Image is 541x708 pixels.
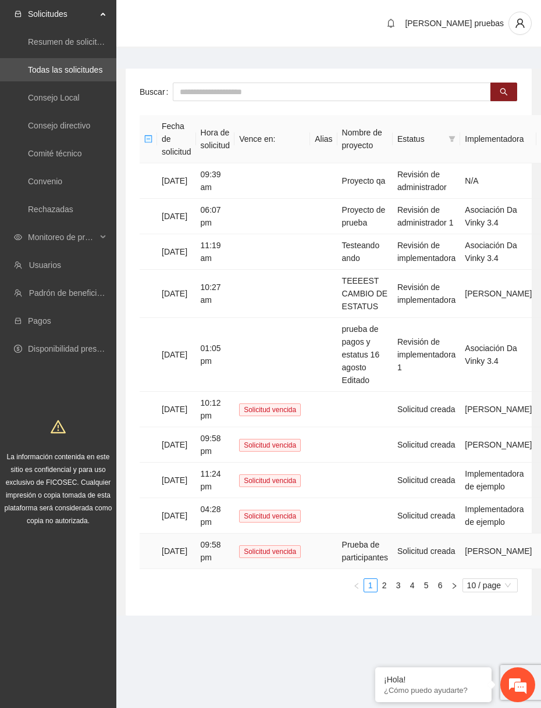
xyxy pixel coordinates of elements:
[447,578,461,592] button: right
[391,578,405,592] li: 3
[310,115,337,163] th: Alias
[490,83,517,101] button: search
[467,579,513,592] span: 10 / page
[337,199,393,234] td: Proyecto de prueba
[6,317,222,358] textarea: Escriba su mensaje y pulse “Intro”
[28,93,80,102] a: Consejo Local
[157,234,196,270] td: [DATE]
[384,675,483,684] div: ¡Hola!
[196,427,235,463] td: 09:58 pm
[337,234,393,270] td: Testeando ando
[393,234,460,270] td: Revisión de implementadora
[397,133,444,145] span: Estatus
[393,534,460,569] td: Solicitud creada
[29,288,115,298] a: Padrón de beneficiarios
[5,453,112,525] span: La información contenida en este sitio es confidencial y para uso exclusivo de FICOSEC. Cualquier...
[196,270,235,318] td: 10:27 am
[392,579,405,592] a: 3
[28,226,97,249] span: Monitoreo de proyectos
[433,578,447,592] li: 6
[157,463,196,498] td: [DATE]
[378,579,391,592] a: 2
[460,427,536,463] td: [PERSON_NAME]
[239,474,301,487] span: Solicitud vencida
[393,463,460,498] td: Solicitud creada
[157,163,196,199] td: [DATE]
[157,115,196,163] th: Fecha de solicitud
[28,121,90,130] a: Consejo directivo
[28,2,97,26] span: Solicitudes
[447,578,461,592] li: Next Page
[378,578,391,592] li: 2
[382,19,400,28] span: bell
[28,344,127,353] a: Disponibilidad presupuestal
[337,534,393,569] td: Prueba de participantes
[350,578,364,592] button: left
[393,199,460,234] td: Revisión de administrador 1
[460,392,536,427] td: [PERSON_NAME]
[157,199,196,234] td: [DATE]
[460,463,536,498] td: Implementadora de ejemplo
[14,10,22,18] span: inbox
[337,163,393,199] td: Proyecto qa
[239,403,301,416] span: Solicitud vencida
[239,545,301,558] span: Solicitud vencida
[393,318,460,392] td: Revisión de implementadora 1
[196,115,235,163] th: Hora de solicitud
[384,686,483,695] p: ¿Cómo puedo ayudarte?
[28,205,73,214] a: Rechazadas
[434,579,447,592] a: 6
[460,498,536,534] td: Implementadora de ejemplo
[157,534,196,569] td: [DATE]
[337,115,393,163] th: Nombre de proyecto
[382,14,400,33] button: bell
[196,498,235,534] td: 04:28 pm
[144,135,152,143] span: minus-square
[364,578,378,592] li: 1
[364,579,377,592] a: 1
[405,19,504,28] span: [PERSON_NAME] pruebas
[28,177,62,186] a: Convenio
[239,439,301,452] span: Solicitud vencida
[353,582,360,589] span: left
[51,419,66,434] span: warning
[157,318,196,392] td: [DATE]
[157,427,196,463] td: [DATE]
[406,579,419,592] a: 4
[393,427,460,463] td: Solicitud creada
[196,318,235,392] td: 01:05 pm
[460,163,536,199] td: N/A
[462,578,518,592] div: Page Size
[509,18,531,28] span: user
[460,270,536,318] td: [PERSON_NAME]
[460,199,536,234] td: Asociación Da Vinky 3.4
[196,392,235,427] td: 10:12 pm
[67,155,161,273] span: Estamos en línea.
[420,579,433,592] a: 5
[449,135,455,142] span: filter
[419,578,433,592] li: 5
[393,498,460,534] td: Solicitud creada
[196,534,235,569] td: 09:58 pm
[28,316,51,326] a: Pagos
[14,233,22,241] span: eye
[196,234,235,270] td: 11:19 am
[157,270,196,318] td: [DATE]
[460,115,536,163] th: Implementadora
[140,83,173,101] label: Buscar
[460,534,536,569] td: [PERSON_NAME]
[29,260,61,270] a: Usuarios
[337,318,393,392] td: prueba de pagos y estatus 16 agosto Editado
[393,270,460,318] td: Revisión de implementadora
[460,234,536,270] td: Asociación Da Vinky 3.4
[460,318,536,392] td: Asociación Da Vinky 3.4
[405,578,419,592] li: 4
[28,149,82,158] a: Comité técnico
[157,498,196,534] td: [DATE]
[196,199,235,234] td: 06:07 pm
[500,88,508,97] span: search
[196,463,235,498] td: 11:24 pm
[446,130,458,148] span: filter
[60,59,195,74] div: Chatee con nosotros ahora
[234,115,310,163] th: Vence en:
